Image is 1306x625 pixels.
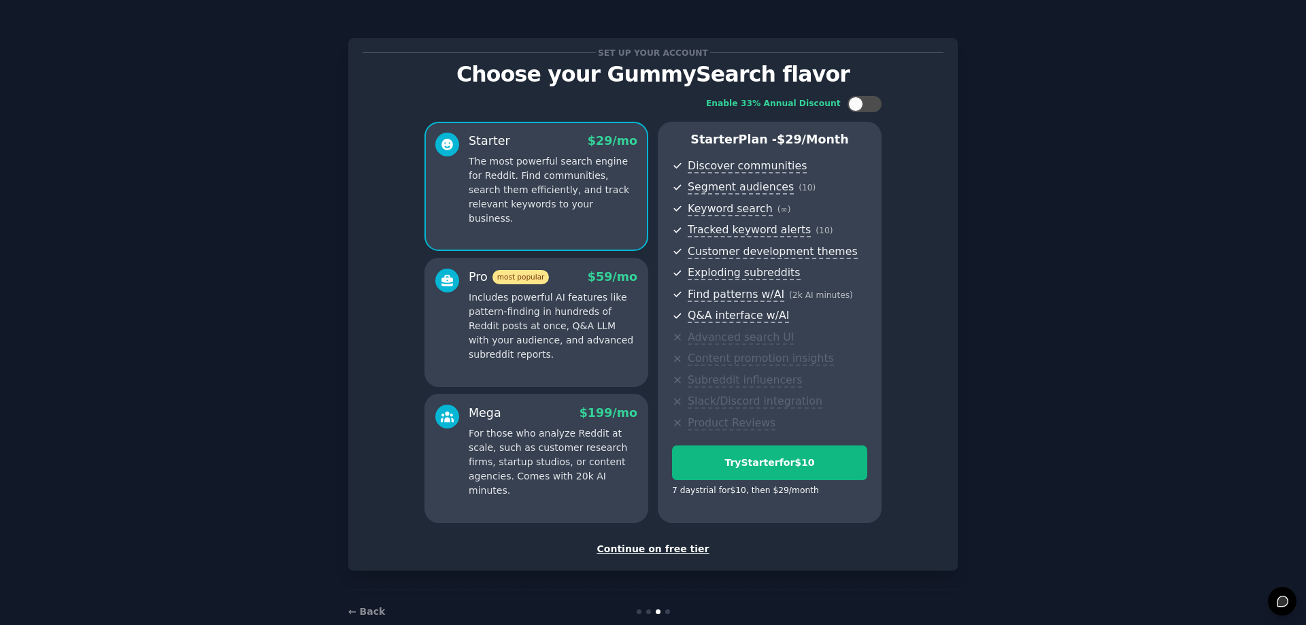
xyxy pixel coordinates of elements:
[816,226,833,235] span: ( 10 )
[799,183,816,192] span: ( 10 )
[688,266,800,280] span: Exploding subreddits
[673,456,867,470] div: Try Starter for $10
[363,542,943,556] div: Continue on free tier
[688,331,794,345] span: Advanced search UI
[688,245,858,259] span: Customer development themes
[580,406,637,420] span: $ 199 /mo
[688,180,794,195] span: Segment audiences
[672,131,867,148] p: Starter Plan -
[777,205,791,214] span: ( ∞ )
[688,416,775,430] span: Product Reviews
[348,606,385,617] a: ← Back
[688,159,807,173] span: Discover communities
[469,405,501,422] div: Mega
[588,270,637,284] span: $ 59 /mo
[363,63,943,86] p: Choose your GummySearch flavor
[469,154,637,226] p: The most powerful search engine for Reddit. Find communities, search them efficiently, and track ...
[777,133,849,146] span: $ 29 /month
[469,269,549,286] div: Pro
[672,485,819,497] div: 7 days trial for $10 , then $ 29 /month
[469,133,510,150] div: Starter
[596,46,711,60] span: Set up your account
[688,394,822,409] span: Slack/Discord integration
[706,98,841,110] div: Enable 33% Annual Discount
[688,288,784,302] span: Find patterns w/AI
[469,290,637,362] p: Includes powerful AI features like pattern-finding in hundreds of Reddit posts at once, Q&A LLM w...
[492,270,550,284] span: most popular
[688,373,802,388] span: Subreddit influencers
[588,134,637,148] span: $ 29 /mo
[688,309,789,323] span: Q&A interface w/AI
[688,352,834,366] span: Content promotion insights
[688,223,811,237] span: Tracked keyword alerts
[688,202,773,216] span: Keyword search
[672,445,867,480] button: TryStarterfor$10
[469,426,637,498] p: For those who analyze Reddit at scale, such as customer research firms, startup studios, or conte...
[789,290,853,300] span: ( 2k AI minutes )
